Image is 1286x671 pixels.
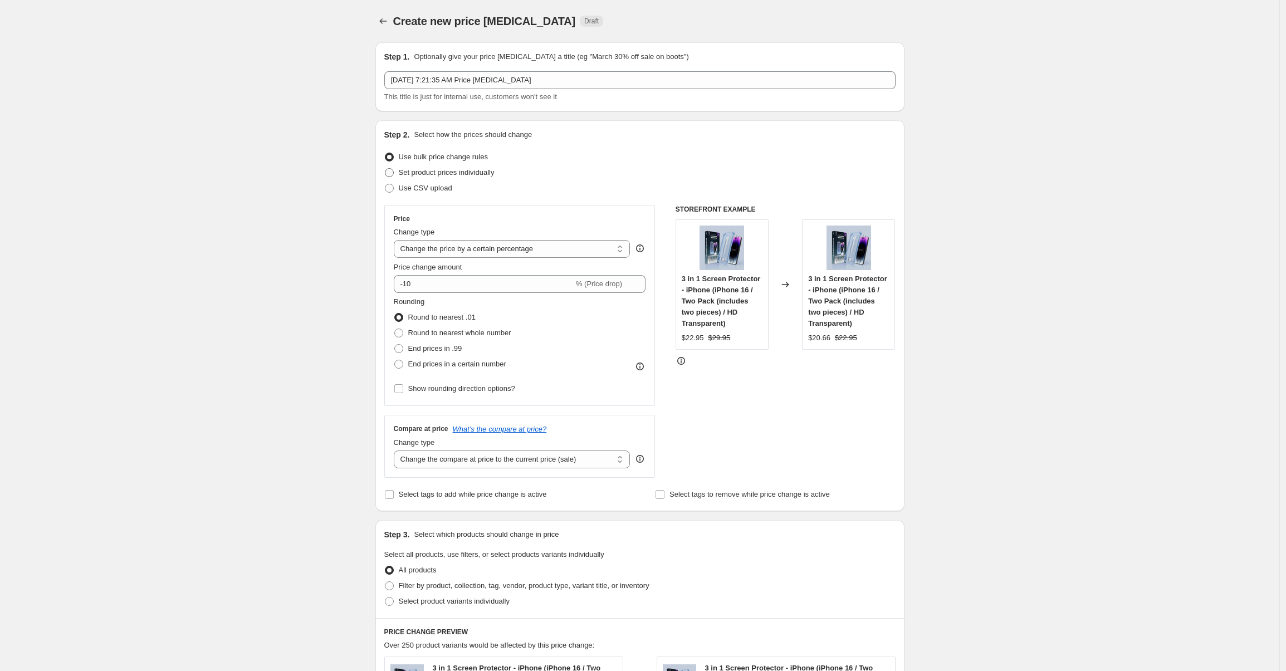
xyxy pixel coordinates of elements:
span: Create new price [MEDICAL_DATA] [393,15,576,27]
p: Optionally give your price [MEDICAL_DATA] a title (eg "March 30% off sale on boots") [414,51,688,62]
span: End prices in .99 [408,344,462,352]
span: Rounding [394,297,425,306]
img: ProductImage-2-1_80x.png [700,226,744,270]
h2: Step 1. [384,51,410,62]
span: Show rounding direction options? [408,384,515,393]
input: 30% off holiday sale [384,71,896,89]
span: 3 in 1 Screen Protector - iPhone (iPhone 16 / Two Pack (includes two pieces) / HD Transparent) [808,275,887,327]
span: Price change amount [394,263,462,271]
span: This title is just for internal use, customers won't see it [384,92,557,101]
h2: Step 3. [384,529,410,540]
span: Over 250 product variants would be affected by this price change: [384,641,595,649]
span: % (Price drop) [576,280,622,288]
span: Use bulk price change rules [399,153,488,161]
span: Select tags to remove while price change is active [669,490,830,498]
p: Select which products should change in price [414,529,559,540]
span: Use CSV upload [399,184,452,192]
span: Select all products, use filters, or select products variants individually [384,550,604,559]
span: $22.95 [682,334,704,342]
button: What's the compare at price? [453,425,547,433]
p: Select how the prices should change [414,129,532,140]
span: Select tags to add while price change is active [399,490,547,498]
span: Set product prices individually [399,168,495,177]
h3: Price [394,214,410,223]
img: ProductImage-2-1_80x.png [827,226,871,270]
h3: Compare at price [394,424,448,433]
span: Change type [394,438,435,447]
h2: Step 2. [384,129,410,140]
span: Select product variants individually [399,597,510,605]
span: $20.66 [808,334,830,342]
span: 3 in 1 Screen Protector - iPhone (iPhone 16 / Two Pack (includes two pieces) / HD Transparent) [682,275,761,327]
button: Price change jobs [375,13,391,29]
div: help [634,243,646,254]
span: Change type [394,228,435,236]
span: End prices in a certain number [408,360,506,368]
span: Filter by product, collection, tag, vendor, product type, variant title, or inventory [399,581,649,590]
div: help [634,453,646,464]
input: -15 [394,275,574,293]
span: $29.95 [708,334,731,342]
span: Draft [584,17,599,26]
h6: STOREFRONT EXAMPLE [676,205,896,214]
span: All products [399,566,437,574]
span: Round to nearest .01 [408,313,476,321]
h6: PRICE CHANGE PREVIEW [384,628,896,636]
span: $22.95 [835,334,857,342]
span: Round to nearest whole number [408,329,511,337]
